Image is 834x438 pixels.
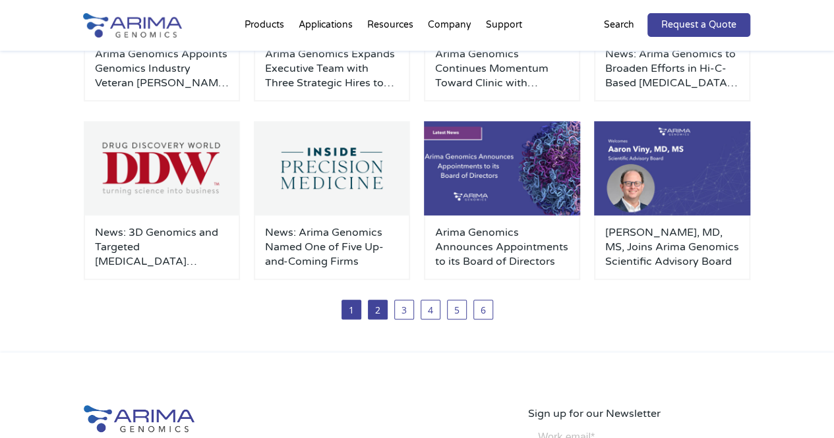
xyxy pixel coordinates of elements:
a: 3 [394,300,414,319]
a: Request a Quote [647,13,750,37]
img: Arima-Genomics-logo [83,13,182,38]
a: 5 [447,300,467,319]
a: Arima Genomics Announces Appointments to its Board of Directors [435,225,570,269]
img: Aaron-Viny-SAB-500x300.jpg [594,121,751,215]
a: Arima Genomics Continues Momentum Toward Clinic with Formation of Clinical Advisory Board [435,47,570,90]
span: 1 [342,300,361,319]
a: News: Arima Genomics Named One of Five Up-and-Coming Firms [265,225,400,269]
a: 6 [473,300,493,319]
img: Board-members-500x300.jpg [424,121,581,215]
img: Inside-Precision-Medicine_Logo-500x300.png [254,121,411,215]
a: 4 [421,300,440,319]
p: Sign up for our Newsletter [528,405,750,422]
a: Arima Genomics Expands Executive Team with Three Strategic Hires to Advance Clinical Applications... [265,47,400,90]
p: Search [604,16,634,34]
img: Arima-Genomics-logo [84,405,195,432]
a: 2 [368,300,388,319]
a: Arima Genomics Appoints Genomics Industry Veteran [PERSON_NAME] as Chief Executive Officer and Cl... [95,47,229,90]
img: Drug-Discovery-World_Logo-500x300.png [84,121,241,215]
a: News: 3D Genomics and Targeted [MEDICAL_DATA] Therapies [95,225,229,269]
a: [PERSON_NAME], MD, MS, Joins Arima Genomics Scientific Advisory Board [605,225,740,269]
a: News: Arima Genomics to Broaden Efforts in Hi-C-Based [MEDICAL_DATA] Dx [605,47,740,90]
